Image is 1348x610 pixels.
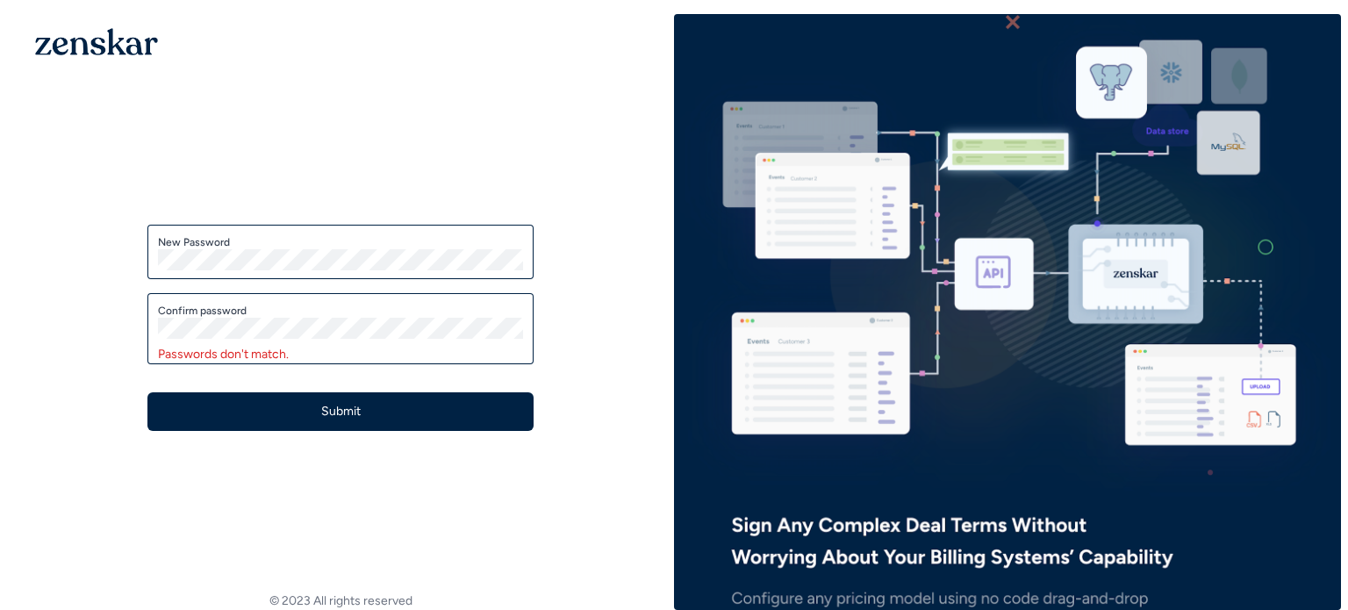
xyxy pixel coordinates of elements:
div: Passwords don't match. [158,346,523,363]
footer: © 2023 All rights reserved [7,592,674,610]
label: Confirm password [158,304,523,318]
label: New Password [158,235,523,249]
button: Submit [147,392,534,431]
img: 1OGAJ2xQqyY4LXKgY66KYq0eOWRCkrZdAb3gUhuVAqdWPZE9SRJmCz+oDMSn4zDLXe31Ii730ItAGKgCKgCCgCikA4Av8PJUP... [35,28,158,55]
